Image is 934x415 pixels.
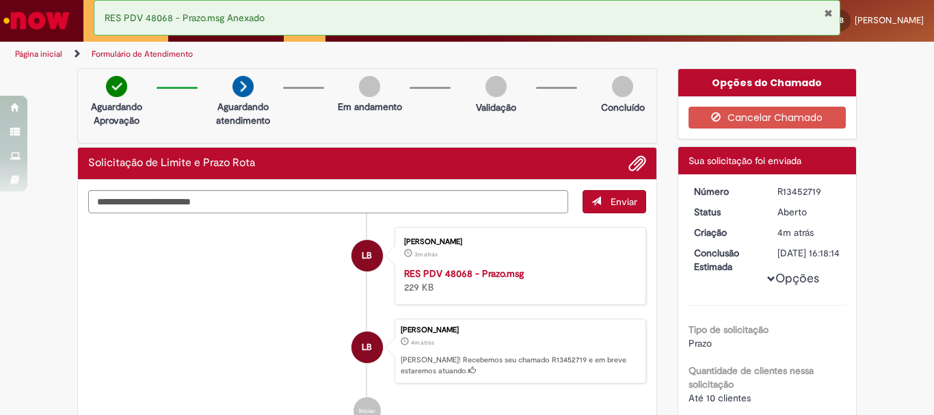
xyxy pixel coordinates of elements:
p: Aguardando Aprovação [83,100,150,127]
button: Adicionar anexos [628,155,646,172]
span: 3m atrás [414,250,438,258]
span: RES PDV 48068 - Prazo.msg Anexado [105,12,265,24]
div: 27/08/2025 14:18:10 [777,226,841,239]
p: Aguardando atendimento [210,100,276,127]
span: LB [362,239,372,272]
div: Opções do Chamado [678,69,857,96]
div: Leticia Reis Canha Bezerra [351,332,383,363]
ul: Trilhas de página [10,42,613,67]
div: [DATE] 16:18:14 [777,246,841,260]
span: Sua solicitação foi enviada [689,155,801,167]
dt: Status [684,205,768,219]
span: Prazo [689,337,712,349]
time: 27/08/2025 14:19:28 [414,250,438,258]
dt: Conclusão Estimada [684,246,768,273]
p: Validação [476,101,516,114]
dt: Número [684,185,768,198]
button: Fechar Notificação [824,8,833,18]
img: img-circle-grey.png [359,76,380,97]
li: Leticia Reis Canha Bezerra [88,319,646,384]
span: [PERSON_NAME] [855,14,924,26]
time: 27/08/2025 14:18:10 [411,338,434,347]
h2: Solicitação de Limite e Prazo Rota Histórico de tíquete [88,157,255,170]
p: [PERSON_NAME]! Recebemos seu chamado R13452719 e em breve estaremos atuando. [401,355,639,376]
img: ServiceNow [1,7,72,34]
span: 4m atrás [777,226,814,239]
a: Página inicial [15,49,62,59]
time: 27/08/2025 14:18:10 [777,226,814,239]
button: Cancelar Chamado [689,107,846,129]
span: Até 10 clientes [689,392,751,404]
span: 4m atrás [411,338,434,347]
a: RES PDV 48068 - Prazo.msg [404,267,524,280]
img: check-circle-green.png [106,76,127,97]
span: LB [362,331,372,364]
div: [PERSON_NAME] [404,238,632,246]
dt: Criação [684,226,768,239]
div: Aberto [777,205,841,219]
b: Tipo de solicitação [689,323,769,336]
img: arrow-next.png [232,76,254,97]
span: Enviar [611,196,637,208]
div: Leticia Reis Canha Bezerra [351,240,383,271]
button: Enviar [583,190,646,213]
b: Quantidade de clientes nessa solicitação [689,364,814,390]
img: img-circle-grey.png [612,76,633,97]
p: Em andamento [338,100,402,113]
textarea: Digite sua mensagem aqui... [88,190,568,213]
a: Formulário de Atendimento [92,49,193,59]
p: Concluído [601,101,645,114]
div: R13452719 [777,185,841,198]
div: [PERSON_NAME] [401,326,639,334]
div: 229 KB [404,267,632,294]
img: img-circle-grey.png [485,76,507,97]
